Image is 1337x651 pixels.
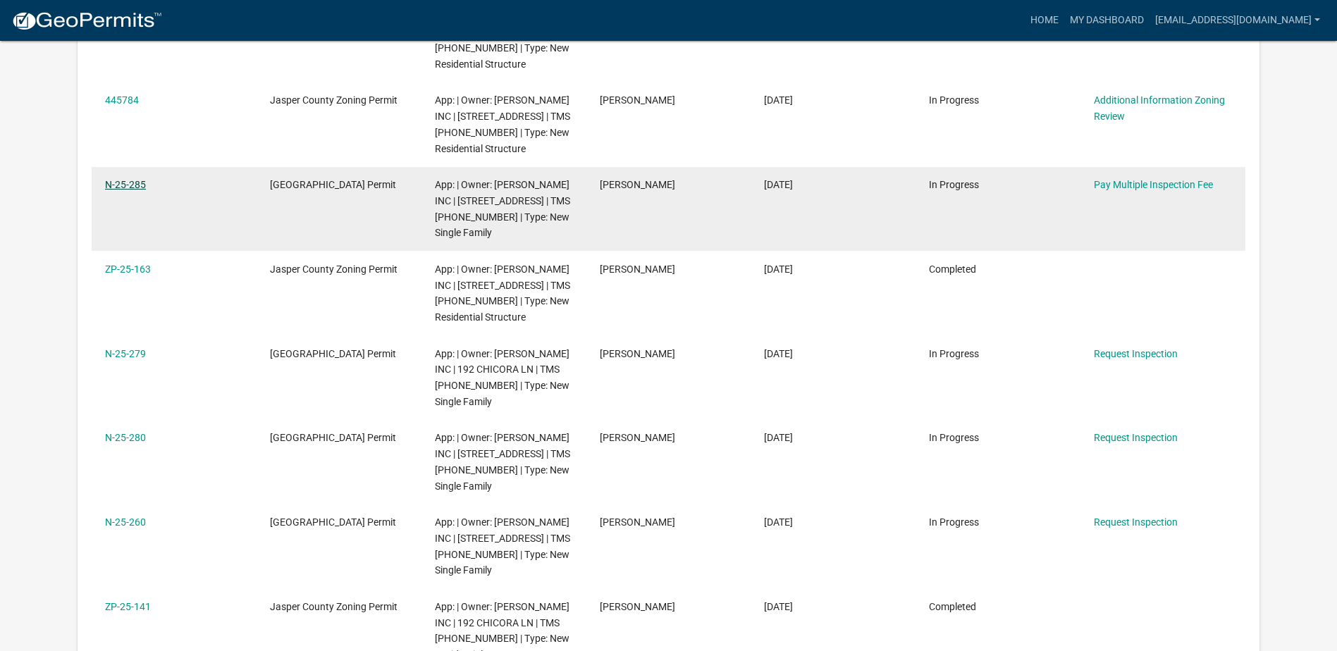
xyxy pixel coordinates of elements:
[929,432,979,443] span: In Progress
[105,601,151,612] a: ZP-25-141
[1094,179,1213,190] a: Pay Multiple Inspection Fee
[435,263,570,323] span: App: | Owner: D R HORTON INC | 113 CASTLE HILL Dr | TMS 091-02-00-169 | Type: New Residential Str...
[1094,94,1225,122] a: Additional Information Zoning Review
[270,348,396,359] span: Jasper County Building Permit
[270,94,398,106] span: Jasper County Zoning Permit
[435,94,570,154] span: App: | Owner: D R HORTON INC | 653 CASTLE HILL Dr | TMS 091-02-00-146 | Type: New Residential Str...
[1094,348,1178,359] a: Request Inspection
[270,601,398,612] span: Jasper County Zoning Permit
[764,516,793,528] span: 05/27/2025
[105,348,146,359] a: N-25-279
[1150,7,1326,34] a: [EMAIL_ADDRESS][DOMAIN_NAME]
[929,348,979,359] span: In Progress
[764,601,793,612] span: 05/23/2025
[764,432,793,443] span: 06/09/2025
[764,263,793,275] span: 06/17/2025
[929,516,979,528] span: In Progress
[600,94,675,106] span: Lisa Johnston
[1094,432,1178,443] a: Request Inspection
[600,601,675,612] span: Lisa Johnston
[600,263,675,275] span: Lisa Johnston
[929,263,976,275] span: Completed
[600,348,675,359] span: Lisa Johnston
[105,179,146,190] a: N-25-285
[435,516,570,576] span: App: | Owner: D R HORTON INC | 187 CASTLE HILL Dr | TMS 091-02-00-174 | Type: New Single Family
[435,348,569,407] span: App: | Owner: D R HORTON INC | 192 CHICORA LN | TMS 091-01-00-049 | Type: New Single Family
[600,179,675,190] span: Lisa Johnston
[105,94,139,106] a: 445784
[764,348,793,359] span: 06/09/2025
[1064,7,1150,34] a: My Dashboard
[1094,516,1178,528] a: Request Inspection
[270,263,398,275] span: Jasper County Zoning Permit
[435,179,570,238] span: App: | Owner: D R HORTON INC | 113 CASTLE HILL Dr | TMS 091-02-00-169 | Type: New Single Family
[600,516,675,528] span: Lisa Johnston
[929,601,976,612] span: Completed
[929,94,979,106] span: In Progress
[270,179,396,190] span: Jasper County Building Permit
[105,516,146,528] a: N-25-260
[270,516,396,528] span: Jasper County Building Permit
[1025,7,1064,34] a: Home
[929,179,979,190] span: In Progress
[764,94,793,106] span: 07/07/2025
[105,263,151,275] a: ZP-25-163
[764,179,793,190] span: 06/18/2025
[435,432,570,491] span: App: | Owner: D R HORTON INC | 126 CHICORA LN | TMS 091-01-00-047 | Type: New Single Family
[105,432,146,443] a: N-25-280
[270,432,396,443] span: Jasper County Building Permit
[600,432,675,443] span: Lisa Johnston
